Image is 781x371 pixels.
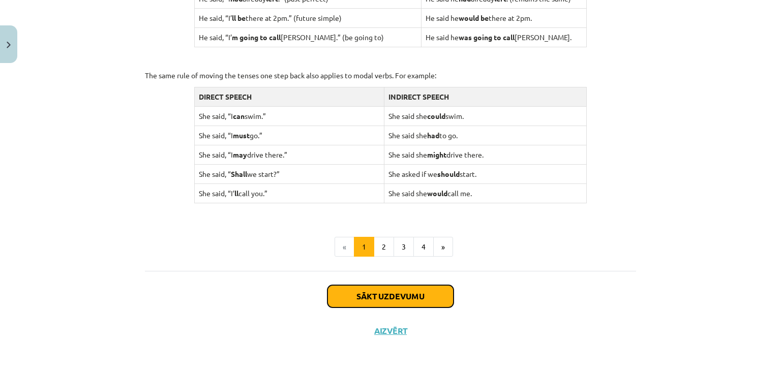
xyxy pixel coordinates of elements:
[459,13,489,22] strong: would be
[384,87,587,106] td: INDIRECT SPEECH
[194,183,384,203] td: She said, “I’ call you.”
[145,237,636,257] nav: Page navigation example
[384,106,587,126] td: She said she swim.
[233,111,245,120] strong: can
[437,169,460,178] strong: should
[145,70,636,81] p: The same rule of moving the tenses one step back also applies to modal verbs. For example:
[384,145,587,164] td: She said she drive there.
[427,189,447,198] strong: would
[194,164,384,183] td: She said, “ we start?”
[421,8,587,27] td: He said he there at 2pm.
[234,189,238,198] strong: ll
[233,131,250,140] strong: must
[194,126,384,145] td: She said, “I go.”
[194,145,384,164] td: She said, “I drive there.”
[374,237,394,257] button: 2
[427,131,439,140] strong: had
[194,27,421,47] td: He said, “I’ [PERSON_NAME].” (be going to)
[427,150,446,159] strong: might
[7,42,11,48] img: icon-close-lesson-0947bae3869378f0d4975bcd49f059093ad1ed9edebbc8119c70593378902aed.svg
[394,237,414,257] button: 3
[427,111,445,120] strong: could
[232,13,246,22] strong: ll be
[384,164,587,183] td: She asked if we start.
[354,237,374,257] button: 1
[384,126,587,145] td: She said she to go.
[194,106,384,126] td: She said, “I swim.”
[233,150,247,159] strong: may
[232,33,281,42] strong: m going to call
[413,237,434,257] button: 4
[194,87,384,106] td: DIRECT SPEECH
[371,326,410,336] button: Aizvērt
[194,8,421,27] td: He said, “I’ there at 2pm.” (future simple)
[459,33,515,42] strong: was going to call
[433,237,453,257] button: »
[384,183,587,203] td: She said she call me.
[421,27,587,47] td: He said he [PERSON_NAME].
[327,285,454,307] button: Sākt uzdevumu
[231,169,247,178] strong: Shall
